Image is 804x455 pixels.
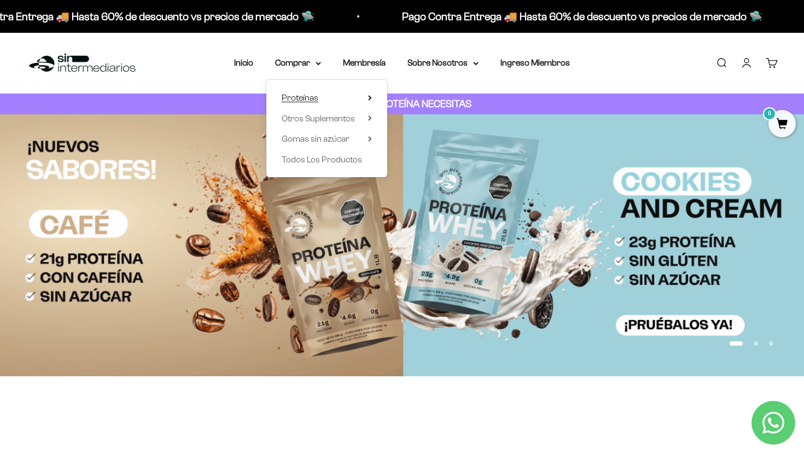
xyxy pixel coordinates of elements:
span: Proteínas [282,93,318,102]
summary: Proteínas [282,91,372,105]
span: Gomas sin azúcar [282,134,349,143]
span: Todos Los Productos [282,155,362,164]
mark: 0 [763,107,776,120]
p: Pago Contra Entrega 🚚 Hasta 60% de descuento vs precios de mercado 🛸 [396,8,756,25]
summary: Comprar [275,56,321,70]
summary: Gomas sin azúcar [282,132,372,146]
a: Membresía [343,58,386,67]
a: Ingreso Miembros [500,58,570,67]
a: Inicio [234,58,253,67]
span: Otros Suplementos [282,114,355,123]
a: 0 [768,119,796,131]
strong: CUANTA PROTEÍNA NECESITAS [333,98,471,109]
summary: Sobre Nosotros [407,56,479,70]
a: Todos Los Productos [282,153,372,167]
summary: Otros Suplementos [282,112,372,126]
